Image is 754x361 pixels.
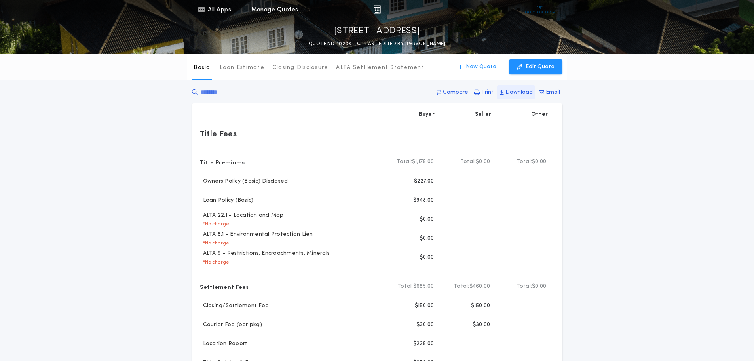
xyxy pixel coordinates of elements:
[416,321,434,329] p: $30.00
[200,250,330,258] p: ALTA 9 - Restrictions, Encroachments, Minerals
[526,63,555,71] p: Edit Quote
[469,283,490,290] span: $460.00
[200,302,269,310] p: Closing/Settlement Fee
[200,340,248,348] p: Location Report
[505,88,533,96] p: Download
[481,88,494,96] p: Print
[413,283,434,290] span: $685.00
[472,85,496,99] button: Print
[413,340,434,348] p: $225.00
[200,259,230,265] p: * No charge
[200,156,245,168] p: Title Premiums
[194,64,209,72] p: Basic
[309,40,445,48] p: QUOTE ND-10206-TC - LAST EDITED BY [PERSON_NAME]
[532,283,546,290] span: $0.00
[546,88,560,96] p: Email
[334,25,420,38] p: [STREET_ADDRESS]
[450,59,504,74] button: New Quote
[373,5,381,14] img: img
[415,302,434,310] p: $150.00
[454,283,469,290] b: Total:
[336,64,424,72] p: ALTA Settlement Statement
[412,158,434,166] span: $1,175.00
[200,221,230,227] p: * No charge
[200,197,254,204] p: Loan Policy (Basic)
[517,283,532,290] b: Total:
[517,158,532,166] b: Total:
[272,64,329,72] p: Closing Disclosure
[420,235,434,243] p: $0.00
[419,111,435,118] p: Buyer
[531,111,548,118] p: Other
[414,178,434,185] p: $227.00
[420,254,434,262] p: $0.00
[434,85,471,99] button: Compare
[220,64,264,72] p: Loan Estimate
[200,231,313,239] p: ALTA 8.1 - Environmental Protection Lien
[525,6,555,13] img: vs-icon
[200,178,288,185] p: Owners Policy (Basic) Disclosed
[200,280,249,293] p: Settlement Fees
[471,302,490,310] p: $150.00
[473,321,490,329] p: $30.00
[413,197,434,204] p: $948.00
[509,59,562,74] button: Edit Quote
[420,216,434,223] p: $0.00
[200,127,237,140] p: Title Fees
[536,85,562,99] button: Email
[476,158,490,166] span: $0.00
[397,283,413,290] b: Total:
[466,63,496,71] p: New Quote
[200,212,284,220] p: ALTA 22.1 - Location and Map
[200,240,230,246] p: * No charge
[200,321,262,329] p: Courier Fee (per pkg)
[460,158,476,166] b: Total:
[532,158,546,166] span: $0.00
[475,111,492,118] p: Seller
[397,158,412,166] b: Total:
[497,85,535,99] button: Download
[443,88,468,96] p: Compare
